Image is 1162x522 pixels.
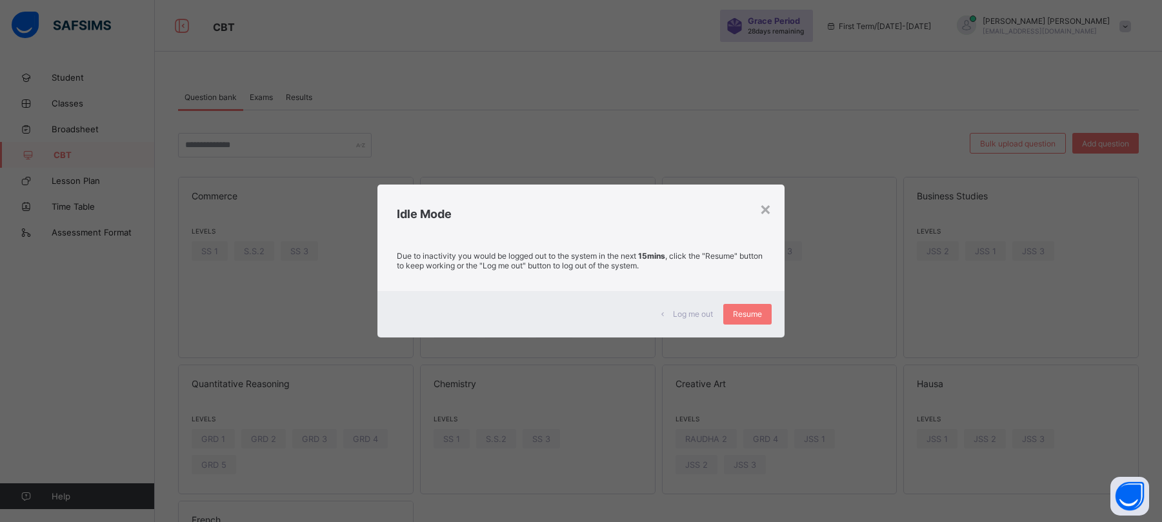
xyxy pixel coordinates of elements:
[397,207,765,221] h2: Idle Mode
[733,309,762,319] span: Resume
[397,251,765,270] p: Due to inactivity you would be logged out to the system in the next , click the "Resume" button t...
[673,309,713,319] span: Log me out
[638,251,665,261] strong: 15mins
[759,197,772,219] div: ×
[1110,477,1149,516] button: Open asap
